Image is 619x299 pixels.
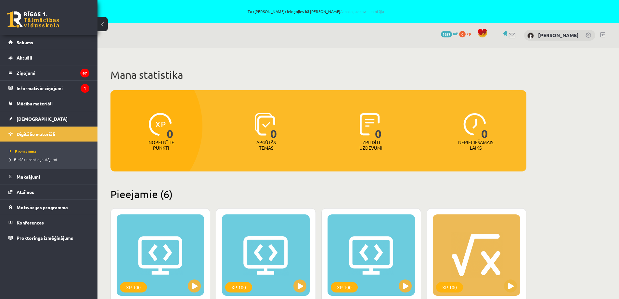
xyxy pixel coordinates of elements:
legend: Informatīvie ziņojumi [17,81,89,96]
span: 0 [167,113,174,140]
span: Proktoringa izmēģinājums [17,235,73,241]
span: 0 [375,113,382,140]
img: icon-xp-0682a9bc20223a9ccc6f5883a126b849a74cddfe5390d2b41b4391c66f2066e7.svg [149,113,172,136]
span: [DEMOGRAPHIC_DATA] [17,116,68,122]
span: 0 [270,113,277,140]
span: Biežāk uzdotie jautājumi [10,157,57,162]
p: Nepieciešamais laiks [458,140,493,151]
h2: Pieejamie (6) [110,188,526,200]
a: Digitālie materiāli [8,127,89,142]
a: Atzīmes [8,184,89,199]
a: [DEMOGRAPHIC_DATA] [8,111,89,126]
a: Motivācijas programma [8,200,89,215]
a: Proktoringa izmēģinājums [8,230,89,245]
a: Rīgas 1. Tālmācības vidusskola [7,11,59,28]
i: 67 [80,69,89,77]
p: Apgūtās tēmas [253,140,279,151]
a: Ziņojumi67 [8,65,89,80]
span: 0 [459,31,466,37]
img: icon-learned-topics-4a711ccc23c960034f471b6e78daf4a3bad4a20eaf4de84257b87e66633f6470.svg [255,113,275,136]
i: 1 [81,84,89,93]
span: mP [453,31,458,36]
img: icon-completed-tasks-ad58ae20a441b2904462921112bc710f1caf180af7a3daa7317a5a94f2d26646.svg [360,113,380,136]
span: Sākums [17,39,33,45]
legend: Maksājumi [17,169,89,184]
a: Sākums [8,35,89,50]
span: Programma [10,148,36,154]
span: Konferences [17,220,44,225]
a: Konferences [8,215,89,230]
span: Aktuāli [17,55,32,61]
div: XP 100 [331,282,358,292]
span: Mācību materiāli [17,101,53,106]
a: Aktuāli [8,50,89,65]
p: Nopelnītie punkti [148,140,174,151]
p: Izpildīti uzdevumi [358,140,383,151]
a: Biežāk uzdotie jautājumi [10,156,91,162]
a: Maksājumi [8,169,89,184]
div: XP 100 [436,282,463,292]
div: XP 100 [120,282,147,292]
a: 1927 mP [441,31,458,36]
a: [PERSON_NAME] [538,32,579,38]
legend: Ziņojumi [17,65,89,80]
a: Mācību materiāli [8,96,89,111]
span: 0 [481,113,488,140]
img: Tīna Elizabete Klipa [527,33,534,39]
span: Tu ([PERSON_NAME]) ielogojies kā [PERSON_NAME] [75,9,557,13]
a: Programma [10,148,91,154]
span: 1927 [441,31,452,37]
span: xp [467,31,471,36]
h1: Mana statistika [110,68,526,81]
span: Atzīmes [17,189,34,195]
a: 0 xp [459,31,474,36]
a: Atpakaļ uz savu lietotāju [340,9,384,14]
img: icon-clock-7be60019b62300814b6bd22b8e044499b485619524d84068768e800edab66f18.svg [463,113,486,136]
div: XP 100 [225,282,252,292]
a: Informatīvie ziņojumi1 [8,81,89,96]
span: Digitālie materiāli [17,131,55,137]
span: Motivācijas programma [17,204,68,210]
